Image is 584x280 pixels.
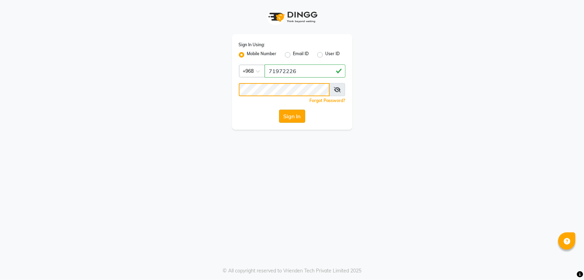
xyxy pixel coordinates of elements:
label: User ID [326,51,340,59]
label: Sign In Using: [239,42,265,48]
input: Username [239,83,330,96]
a: Forgot Password? [310,98,346,103]
img: logo1.svg [265,7,320,27]
button: Sign In [279,110,305,123]
label: Email ID [293,51,309,59]
input: Username [265,64,346,78]
label: Mobile Number [247,51,277,59]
